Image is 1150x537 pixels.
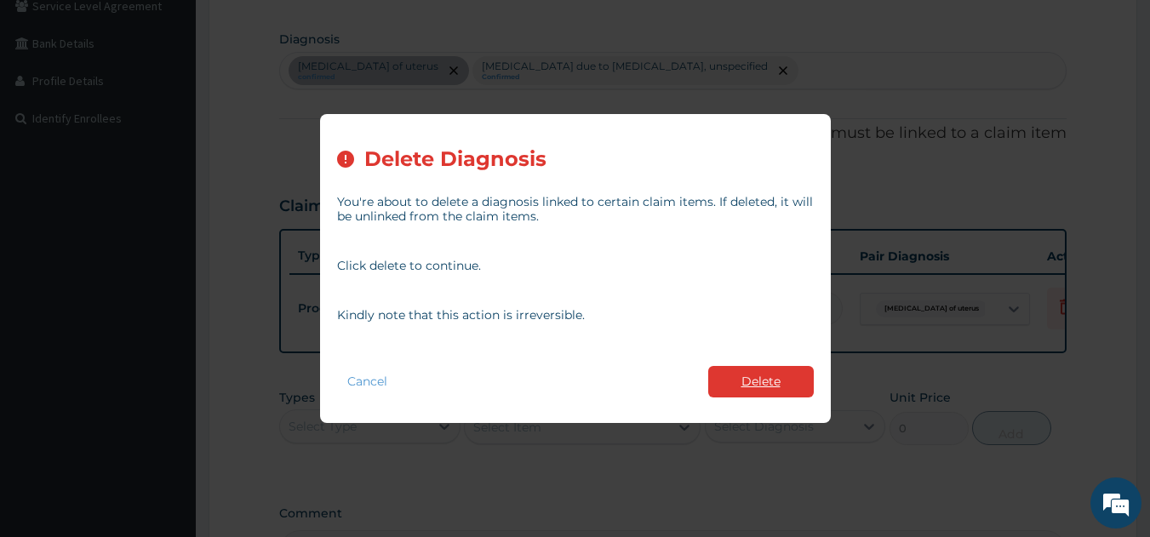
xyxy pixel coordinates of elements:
h2: Delete Diagnosis [364,148,546,171]
span: We're online! [99,160,235,332]
p: You're about to delete a diagnosis linked to certain claim items. If deleted, it will be unlinked... [337,195,814,224]
div: Minimize live chat window [279,9,320,49]
button: Delete [708,366,814,397]
button: Cancel [337,369,398,394]
div: Chat with us now [89,95,286,117]
p: Kindly note that this action is irreversible. [337,308,814,323]
p: Click delete to continue. [337,259,814,273]
img: d_794563401_company_1708531726252_794563401 [31,85,69,128]
textarea: Type your message and hit 'Enter' [9,357,324,416]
